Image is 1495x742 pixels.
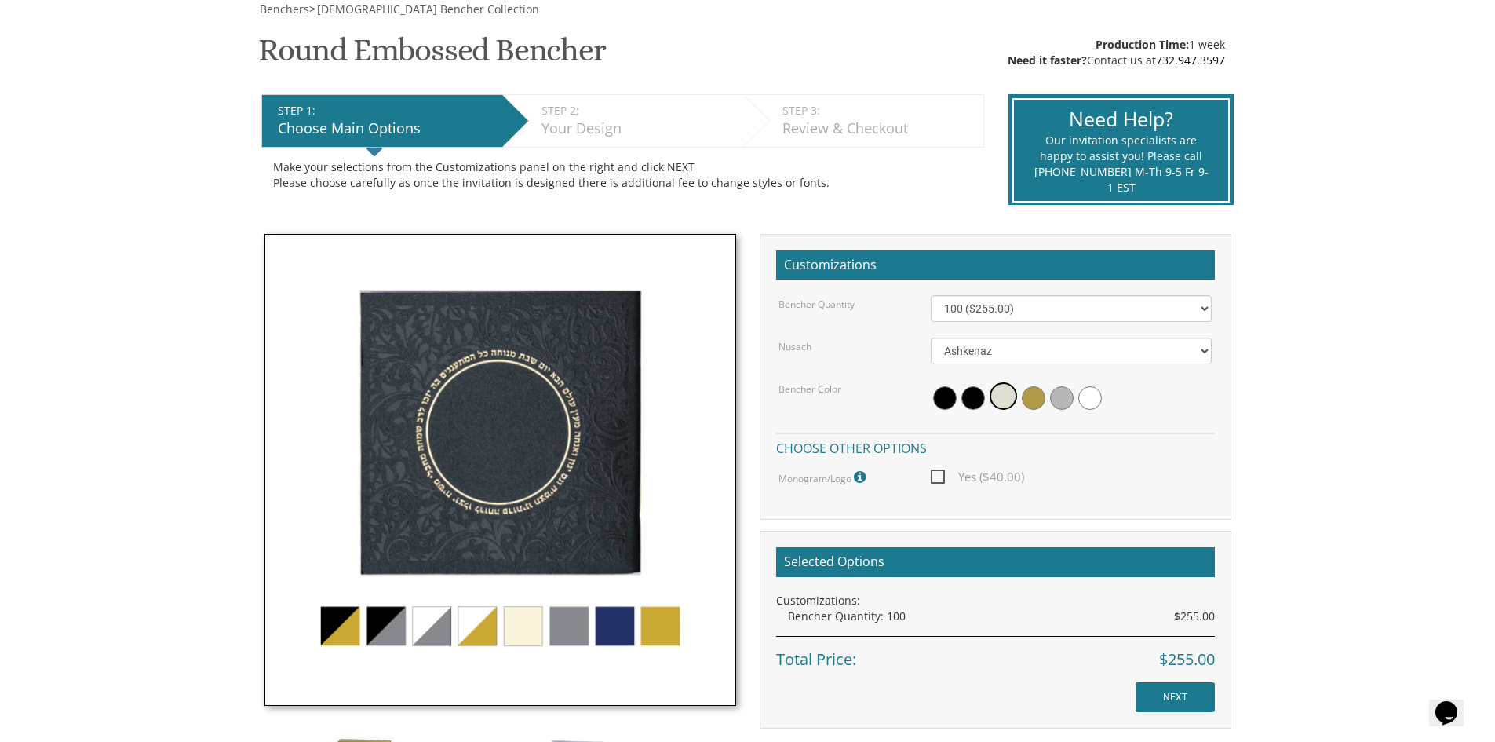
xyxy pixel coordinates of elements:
[782,103,975,119] div: STEP 3:
[782,119,975,139] div: Review & Checkout
[278,103,494,119] div: STEP 1:
[1159,649,1215,671] span: $255.00
[1008,53,1087,68] span: Need it faster?
[1136,682,1215,712] input: NEXT
[258,2,309,16] a: Benchers
[317,2,539,16] span: [DEMOGRAPHIC_DATA] Bencher Collection
[778,467,870,488] label: Monogram/Logo
[778,340,811,353] label: Nusach
[273,159,972,191] div: Make your selections from the Customizations panel on the right and click NEXT Please choose care...
[778,382,841,396] label: Bencher Color
[278,119,494,139] div: Choose Main Options
[776,636,1215,671] div: Total Price:
[1174,609,1215,624] span: $255.00
[264,234,736,706] img: simchonim_round_emboss.jpg
[1429,679,1479,726] iframe: chat widget
[776,250,1215,280] h2: Customizations
[258,33,606,79] h1: Round Embossed Bencher
[931,467,1024,487] span: Yes ($40.00)
[776,593,1215,609] div: Customizations:
[776,433,1215,460] h4: Choose other options
[1156,53,1225,68] a: 732.947.3597
[541,103,735,119] div: STEP 2:
[778,298,855,311] label: Bencher Quantity
[1096,37,1189,52] span: Production Time:
[788,609,1215,624] div: Bencher Quantity: 100
[260,2,309,16] span: Benchers
[1034,133,1209,196] div: Our invitation specialists are happy to assist you! Please call [PHONE_NUMBER] M-Th 9-5 Fr 9-1 EST
[1008,37,1225,68] div: 1 week Contact us at
[1034,105,1209,133] div: Need Help?
[541,119,735,139] div: Your Design
[776,547,1215,577] h2: Selected Options
[309,2,539,16] span: >
[315,2,539,16] a: [DEMOGRAPHIC_DATA] Bencher Collection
